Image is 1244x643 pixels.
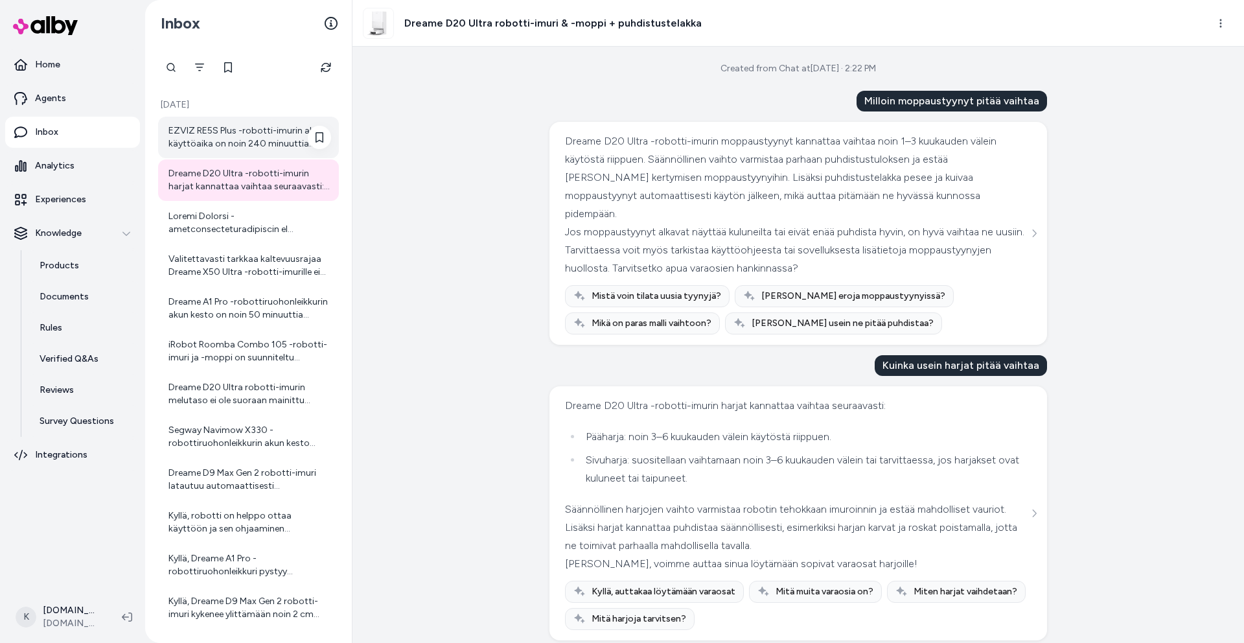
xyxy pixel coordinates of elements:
p: Inbox [35,126,58,139]
a: Integrations [5,439,140,471]
a: Documents [27,281,140,312]
div: Kyllä, Dreame A1 Pro -robottiruohonleikkuri pystyy leikkaamaan useita erillisiä leikkuualueita. J... [168,552,331,578]
div: Dreame A1 Pro -robottiruohonleikkurin akun kesto on noin 50 minuuttia yhdellä latauksella. Lataus... [168,296,331,321]
a: Valitettavasti tarkkaa kaltevuusrajaa Dreame X50 Ultra -robotti-imurille ei ole erikseen ilmoitet... [158,245,339,286]
p: Survey Questions [40,415,114,428]
button: See more [1026,226,1042,241]
button: Refresh [313,54,339,80]
div: Dreame D20 Ultra robotti-imurin melutaso ei ole suoraan mainittu tuotetiedoissa. Yleisesti ottaen... [168,381,331,407]
li: Sivuharja: suositellaan vaihtamaan noin 3–6 kuukauden välein tai tarvittaessa, jos harjakset ovat... [582,451,1028,487]
div: [PERSON_NAME], voimme auttaa sinua löytämään sopivat varaosat harjoille! [565,555,1028,573]
a: Kyllä, Dreame A1 Pro -robottiruohonleikkuri pystyy leikkaamaan useita erillisiä leikkuualueita. J... [158,544,339,586]
div: Kyllä, robotti on helppo ottaa käyttöön ja sen ohjaaminen mobiilisovelluksella on vaivatonta. [168,509,331,535]
img: Dreame_D20_Ultra_main_white_1.jpg [363,8,393,38]
span: K [16,607,36,627]
div: Säännöllinen harjojen vaihto varmistaa robotin tehokkaan imuroinnin ja estää mahdolliset vauriot.... [565,500,1028,555]
a: Dreame D20 Ultra robotti-imurin melutaso ei ole suoraan mainittu tuotetiedoissa. Yleisesti ottaen... [158,373,339,415]
a: Inbox [5,117,140,148]
a: Rules [27,312,140,344]
a: Kyllä, Dreame D9 Max Gen 2 robotti-imuri kykenee ylittämään noin 2 cm korkuiset kynnykset. Se on ... [158,587,339,629]
p: Verified Q&As [40,353,98,366]
span: [DOMAIN_NAME] [43,617,101,630]
a: Analytics [5,150,140,181]
img: alby Logo [13,16,78,35]
a: Reviews [27,375,140,406]
div: Valitettavasti tarkkaa kaltevuusrajaa Dreame X50 Ultra -robotti-imurille ei ole erikseen ilmoitet... [168,253,331,279]
a: Loremi Dolorsi -ametconsecteturadipiscin el seddoeiusm tempor incididuntutla, etdol magnaa enimad... [158,202,339,244]
button: Filter [187,54,213,80]
p: Rules [40,321,62,334]
span: [PERSON_NAME] eroja moppaustyynyissä? [761,290,945,303]
a: Dreame D9 Max Gen 2 robotti-imuri latautuu automaattisesti latausasemallaan. Kun akun varaus alka... [158,459,339,500]
a: EZVIZ RE5S Plus -robotti-imurin akun käyttöaika on noin 240 minuuttia (Quiet-tilassa) ja noin 180... [158,117,339,158]
span: Kyllä, auttakaa löytämään varaosat [592,585,735,598]
h2: Inbox [161,14,200,33]
p: Documents [40,290,89,303]
a: Survey Questions [27,406,140,437]
div: Jos moppaustyynyt alkavat näyttää kuluneilta tai eivät enää puhdista hyvin, on hyvä vaihtaa ne uu... [565,223,1028,277]
a: Kyllä, robotti on helppo ottaa käyttöön ja sen ohjaaminen mobiilisovelluksella on vaivatonta. [158,502,339,543]
p: Analytics [35,159,75,172]
a: Verified Q&As [27,344,140,375]
div: Dreame D20 Ultra -robotti-imurin harjat kannattaa vaihtaa seuraavasti: - Pääharja: noin 3–6 kuuka... [168,167,331,193]
p: Experiences [35,193,86,206]
p: Knowledge [35,227,82,240]
span: Miten harjat vaihdetaan? [914,585,1017,598]
div: Kuinka usein harjat pitää vaihtaa [875,355,1047,376]
div: Dreame D20 Ultra -robotti-imurin harjat kannattaa vaihtaa seuraavasti: [565,397,1028,415]
span: Mikä on paras malli vaihtoon? [592,317,711,330]
span: [PERSON_NAME] usein ne pitää puhdistaa? [752,317,934,330]
a: Experiences [5,184,140,215]
a: Dreame D20 Ultra -robotti-imurin harjat kannattaa vaihtaa seuraavasti: - Pääharja: noin 3–6 kuuka... [158,159,339,201]
p: Products [40,259,79,272]
div: Segway Navimow X330 -robottiruohonleikkurin akun kesto riippuu käytöstä ja nurmikon olosuhteista,... [168,424,331,450]
div: Kyllä, Dreame D9 Max Gen 2 robotti-imuri kykenee ylittämään noin 2 cm korkuiset kynnykset. Se on ... [168,595,331,621]
div: EZVIZ RE5S Plus -robotti-imurin akun käyttöaika on noin 240 minuuttia (Quiet-tilassa) ja noin 180... [168,124,331,150]
li: Pääharja: noin 3–6 kuukauden välein käytöstä riippuen. [582,428,1028,446]
span: Mistä voin tilata uusia tyynyjä? [592,290,721,303]
span: Mitä muita varaosia on? [776,585,873,598]
div: Loremi Dolorsi -ametconsecteturadipiscin el seddoeiusm tempor incididuntutla, etdol magnaa enimad... [168,210,331,236]
div: Dreame D9 Max Gen 2 robotti-imuri latautuu automaattisesti latausasemallaan. Kun akun varaus alka... [168,467,331,493]
p: Agents [35,92,66,105]
span: Mitä harjoja tarvitsen? [592,613,686,625]
p: [DATE] [158,99,339,111]
p: [DOMAIN_NAME] Shopify [43,604,101,617]
p: Reviews [40,384,74,397]
a: Segway Navimow X330 -robottiruohonleikkurin akun kesto riippuu käytöstä ja nurmikon olosuhteista,... [158,416,339,458]
a: Products [27,250,140,281]
div: iRobot Roomba Combo 105 -robotti-imuri ja -moppi on suunniteltu tehokkaaksi, ja sen imuteho on er... [168,338,331,364]
div: Milloin moppaustyynyt pitää vaihtaa [857,91,1047,111]
a: iRobot Roomba Combo 105 -robotti-imuri ja -moppi on suunniteltu tehokkaaksi, ja sen imuteho on er... [158,331,339,372]
button: See more [1026,506,1042,521]
div: Created from Chat at [DATE] · 2:22 PM [720,62,876,75]
a: Home [5,49,140,80]
p: Home [35,58,60,71]
button: Knowledge [5,218,140,249]
div: Dreame D20 Ultra -robotti-imurin moppaustyynyt kannattaa vaihtaa noin 1–3 kuukauden välein käytös... [565,132,1028,223]
a: Dreame A1 Pro -robottiruohonleikkurin akun kesto on noin 50 minuuttia yhdellä latauksella. Lataus... [158,288,339,329]
p: Integrations [35,449,87,462]
button: K[DOMAIN_NAME] Shopify[DOMAIN_NAME] [8,596,111,638]
a: Agents [5,83,140,114]
h3: Dreame D20 Ultra robotti-imuri & -moppi + puhdistustelakka [404,16,702,31]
